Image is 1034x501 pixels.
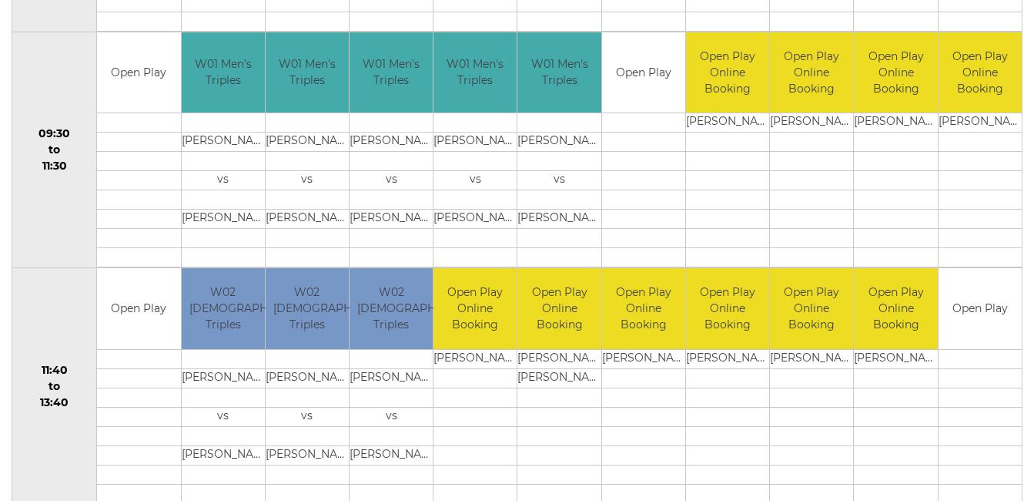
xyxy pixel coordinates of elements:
td: Open Play [602,32,685,113]
td: vs [350,407,433,426]
td: W01 Men's Triples [433,32,517,113]
td: [PERSON_NAME] [266,133,349,152]
td: [PERSON_NAME] [266,446,349,465]
td: Open Play Online Booking [770,32,853,113]
td: Open Play [97,32,180,113]
td: W02 [DEMOGRAPHIC_DATA] Triples [266,268,349,349]
td: Open Play Online Booking [939,32,1022,113]
td: [PERSON_NAME] [686,113,769,133]
td: [PERSON_NAME] [939,113,1022,133]
td: [PERSON_NAME] [602,349,685,368]
td: [PERSON_NAME] [770,113,853,133]
td: vs [266,407,349,426]
td: [PERSON_NAME] [433,210,517,229]
td: [PERSON_NAME] [182,133,265,152]
td: [PERSON_NAME] [350,133,433,152]
td: Open Play Online Booking [686,32,769,113]
td: W01 Men's Triples [517,32,601,113]
td: [PERSON_NAME] [350,446,433,465]
td: [PERSON_NAME] [182,446,265,465]
td: [PERSON_NAME] [517,349,601,368]
td: [PERSON_NAME] [266,368,349,388]
td: Open Play [939,268,1022,349]
td: [PERSON_NAME] [686,349,769,368]
td: vs [350,171,433,190]
td: W01 Men's Triples [350,32,433,113]
td: [PERSON_NAME] [433,349,517,368]
td: W01 Men's Triples [182,32,265,113]
td: W01 Men's Triples [266,32,349,113]
td: Open Play [97,268,180,349]
td: [PERSON_NAME] [350,368,433,388]
td: [PERSON_NAME] [350,210,433,229]
td: 09:30 to 11:30 [12,32,97,268]
td: [PERSON_NAME] [182,368,265,388]
td: Open Play Online Booking [854,32,937,113]
td: [PERSON_NAME] [517,133,601,152]
td: [PERSON_NAME] [182,210,265,229]
td: [PERSON_NAME] [266,210,349,229]
td: vs [433,171,517,190]
td: vs [517,171,601,190]
td: vs [182,407,265,426]
td: vs [266,171,349,190]
td: Open Play Online Booking [854,268,937,349]
td: W02 [DEMOGRAPHIC_DATA] Triples [350,268,433,349]
td: [PERSON_NAME] [770,349,853,368]
td: [PERSON_NAME] [433,133,517,152]
td: Open Play Online Booking [770,268,853,349]
td: W02 [DEMOGRAPHIC_DATA] Triples [182,268,265,349]
td: Open Play Online Booking [433,268,517,349]
td: Open Play Online Booking [602,268,685,349]
td: Open Play Online Booking [686,268,769,349]
td: [PERSON_NAME] [517,210,601,229]
td: vs [182,171,265,190]
td: [PERSON_NAME] [854,113,937,133]
td: [PERSON_NAME] [854,349,937,368]
td: [PERSON_NAME] [517,368,601,388]
td: Open Play Online Booking [517,268,601,349]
